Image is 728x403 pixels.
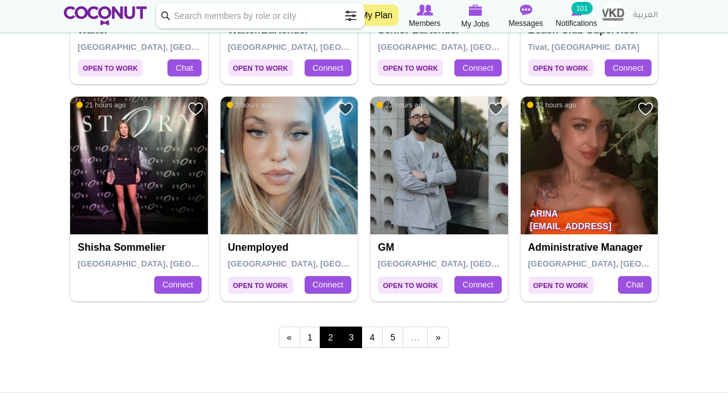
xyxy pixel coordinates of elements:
a: Add to Favourites [488,101,504,117]
a: Connect [454,59,501,77]
small: 101 [571,2,593,15]
span: Open to Work [228,59,293,76]
a: Notifications Notifications 101 [551,3,602,30]
span: Open to Work [528,59,593,76]
h4: Unemployed [228,242,354,253]
a: 1 [300,327,321,348]
a: Connect [454,276,501,294]
h4: Shisha sommelier [78,242,203,253]
p: Arina [EMAIL_ADDRESS][DOMAIN_NAME] [521,199,658,234]
span: Open to Work [378,59,443,76]
span: 2 hours ago [227,100,272,109]
span: 2 [320,327,341,348]
a: next › [427,327,449,348]
a: Connect [305,276,351,294]
span: [GEOGRAPHIC_DATA], [GEOGRAPHIC_DATA] [378,259,558,268]
span: Open to Work [78,59,143,76]
span: … [403,327,428,348]
h4: Administrative Manager [528,242,654,253]
span: Messages [509,17,543,30]
a: Add to Favourites [337,101,353,117]
a: 4 [361,327,383,348]
span: Tivat, [GEOGRAPHIC_DATA] [528,42,640,52]
a: Connect [154,276,201,294]
a: My Jobs My Jobs [450,3,500,30]
span: 21 hours ago [76,100,126,109]
img: Messages [519,4,532,16]
span: [GEOGRAPHIC_DATA], [GEOGRAPHIC_DATA] [378,42,558,52]
span: 22 hours ago [377,100,426,109]
a: Connect [605,59,652,77]
a: Chat [167,59,201,77]
a: Chat [618,276,652,294]
h4: GM [378,242,504,253]
span: Open to Work [528,277,593,294]
a: 5 [382,327,404,348]
a: ‹ previous [279,327,300,348]
img: My Jobs [468,4,482,16]
span: 22 hours ago [527,100,576,109]
span: [GEOGRAPHIC_DATA], [GEOGRAPHIC_DATA] [228,42,408,52]
a: Add to Favourites [188,101,203,117]
span: My Jobs [461,18,490,30]
a: 3 [341,327,362,348]
span: Open to Work [378,277,443,294]
img: Home [64,6,147,25]
a: Add to Favourites [638,101,653,117]
span: [GEOGRAPHIC_DATA], [GEOGRAPHIC_DATA] [528,259,708,268]
span: Notifications [555,17,597,30]
span: [GEOGRAPHIC_DATA], [GEOGRAPHIC_DATA] [228,259,408,268]
input: Search members by role or city [156,3,365,28]
a: My Plan [354,4,399,26]
span: Members [409,17,440,30]
span: Open to Work [228,277,293,294]
span: [GEOGRAPHIC_DATA], [GEOGRAPHIC_DATA] [78,42,258,52]
a: Messages Messages [500,3,551,30]
a: Browse Members Members [399,3,450,30]
img: Browse Members [416,4,433,16]
a: العربية [627,3,664,28]
img: Notifications [571,4,582,16]
span: [GEOGRAPHIC_DATA], [GEOGRAPHIC_DATA] [78,259,258,268]
a: Connect [305,59,351,77]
